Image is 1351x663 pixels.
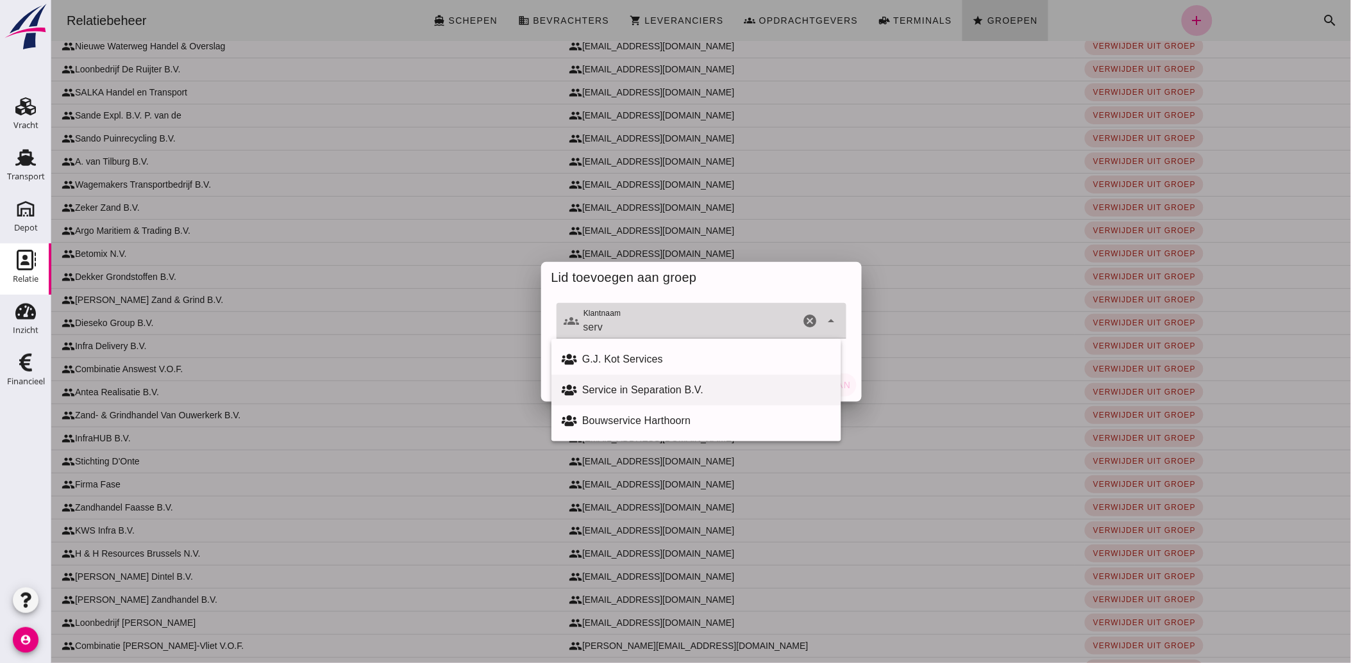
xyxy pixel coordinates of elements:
div: Relatie [13,275,38,283]
i: Sluit [772,313,787,329]
div: Lid toevoegen aan groep [490,262,810,293]
div: G.J. Kot Services [531,352,780,367]
i: Wis Klantnaam [751,313,767,329]
img: logo-small.a267ee39.svg [3,3,49,51]
i: groups [513,313,528,329]
div: Inzicht [13,326,38,334]
div: Transport [7,172,45,181]
div: Vracht [13,121,38,129]
i: account_circle [13,627,38,653]
div: Financieel [7,377,45,386]
div: Bouwservice Harthoorn [531,413,780,429]
div: Service in Separation B.V. [531,382,780,398]
div: Depot [14,224,38,232]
